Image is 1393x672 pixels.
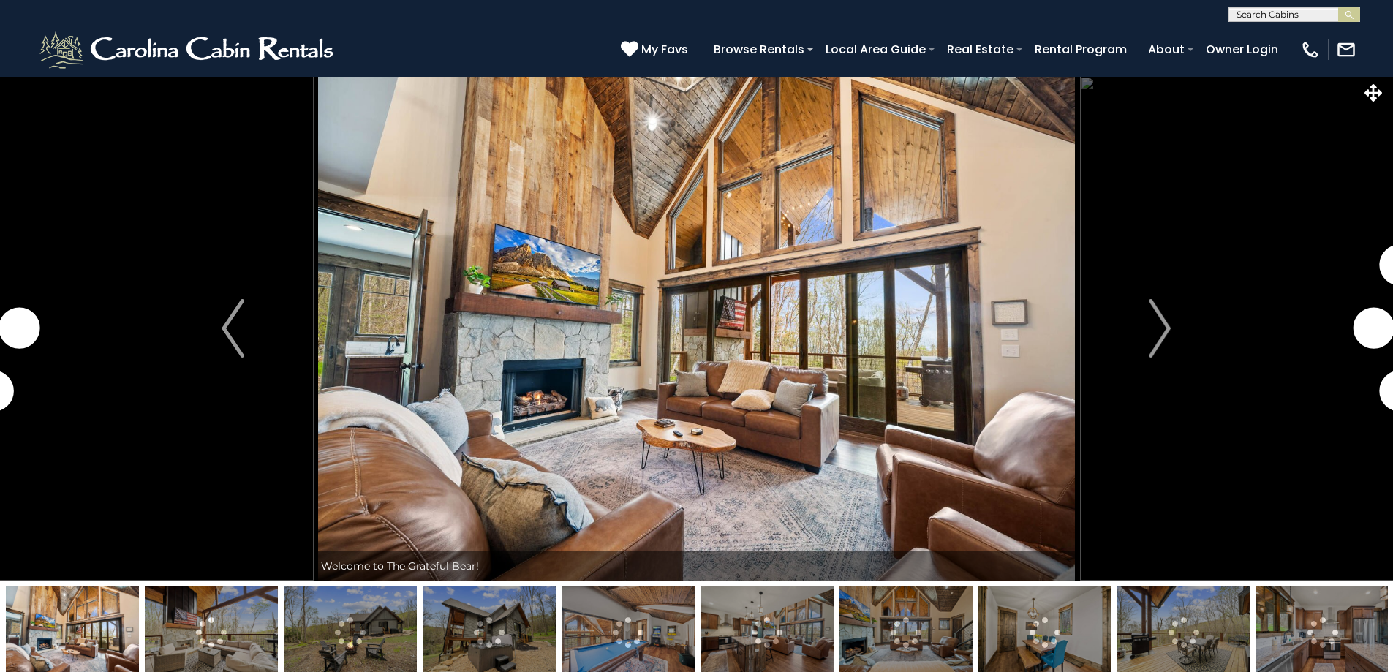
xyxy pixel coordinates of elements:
a: Owner Login [1198,37,1286,62]
div: Welcome to The Grateful Bear! [314,551,1080,581]
a: Rental Program [1027,37,1134,62]
img: White-1-2.png [37,28,340,72]
a: My Favs [621,40,692,59]
a: Local Area Guide [818,37,933,62]
img: phone-regular-white.png [1300,39,1321,60]
a: Browse Rentals [706,37,812,62]
a: About [1141,37,1192,62]
button: Previous [152,76,313,581]
span: My Favs [641,40,688,58]
img: arrow [222,299,244,358]
img: mail-regular-white.png [1336,39,1356,60]
a: Real Estate [940,37,1021,62]
img: arrow [1149,299,1171,358]
button: Next [1079,76,1240,581]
